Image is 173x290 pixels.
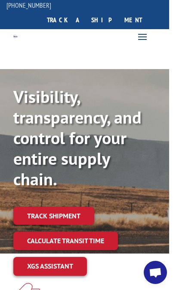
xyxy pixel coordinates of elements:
[13,85,142,190] b: Visibility, transparency, and control for your entire supply chain.
[40,11,148,29] a: track a shipment
[13,257,87,275] a: XGS ASSISTANT
[13,207,94,225] a: Track shipment
[13,232,118,250] a: Calculate transit time
[144,261,167,284] div: Open chat
[6,1,51,9] a: [PHONE_NUMBER]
